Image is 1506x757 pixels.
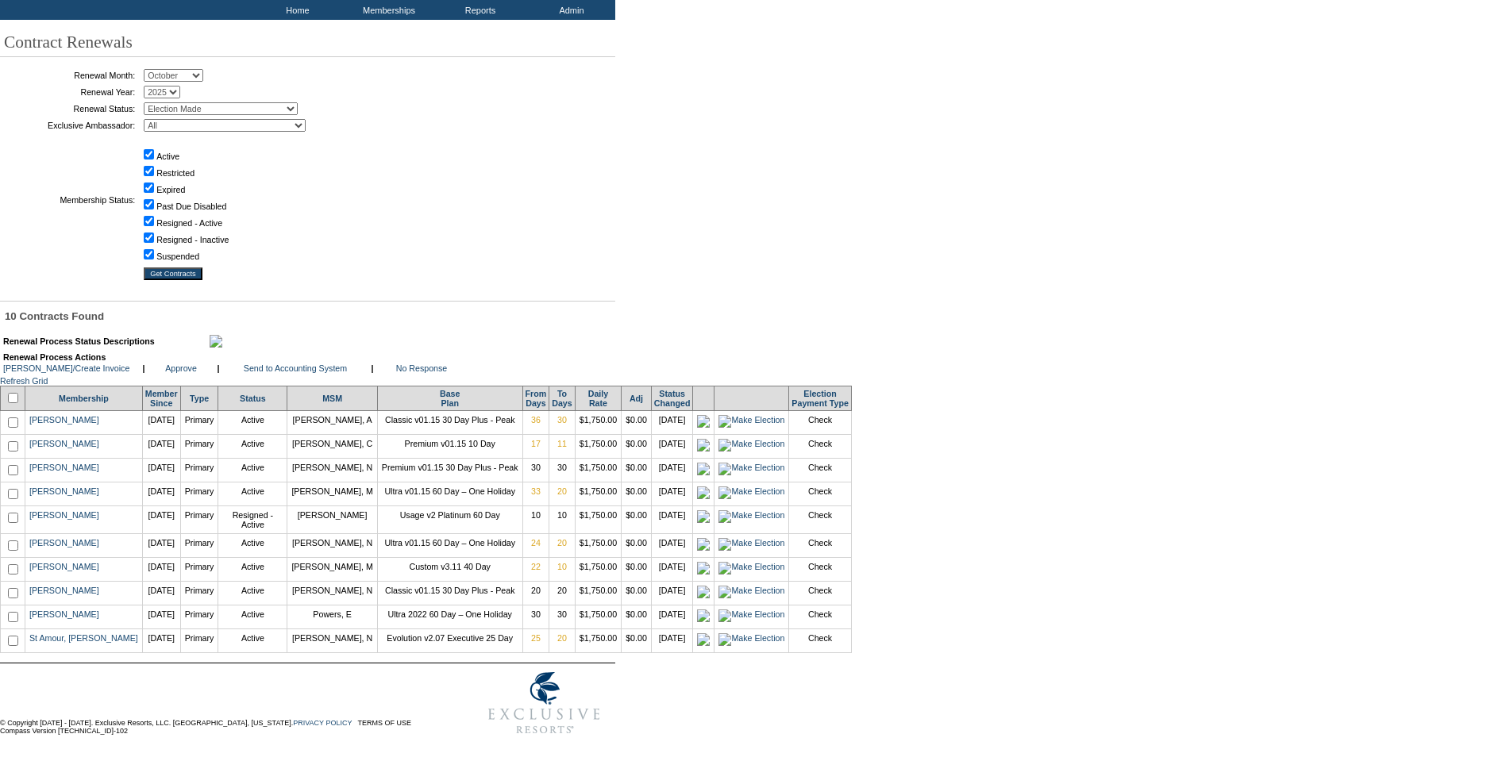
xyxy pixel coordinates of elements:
td: $0.00 [622,557,652,581]
td: Active [218,605,287,628]
td: Active [218,434,287,458]
td: Primary [180,557,218,581]
td: $0.00 [622,605,652,628]
a: MemberSince [145,389,178,408]
img: Exclusive Resorts [473,663,615,743]
td: 22 [522,557,549,581]
td: 30 [522,605,549,628]
a: [PERSON_NAME] [29,439,99,448]
td: Check [789,533,851,557]
td: $1,750.00 [575,410,621,434]
td: $1,750.00 [575,458,621,482]
img: icon_electionmade.gif [697,486,710,499]
td: Active [218,557,287,581]
td: 30 [549,458,575,482]
img: icon_electionmade.gif [697,538,710,551]
a: Membership [59,394,109,403]
img: maximize.gif [210,335,222,348]
a: Adj [630,394,643,403]
td: [DATE] [142,581,180,605]
td: Active [218,458,287,482]
img: icon_electionmade.gif [697,562,710,574]
b: Renewal Process Actions [3,352,106,362]
td: Evolution v2.07 Executive 25 Day [377,628,522,652]
td: $1,750.00 [575,581,621,605]
td: Primary [180,482,218,505]
td: 10 [549,557,575,581]
td: Active [218,410,287,434]
label: Suspended [156,252,199,261]
img: icon_electionmade.gif [697,415,710,428]
td: Check [789,581,851,605]
a: [PERSON_NAME] [29,609,99,619]
td: $1,750.00 [575,482,621,505]
td: [PERSON_NAME], C [287,434,377,458]
td: [PERSON_NAME] [287,505,377,533]
td: [PERSON_NAME], N [287,628,377,652]
td: 24 [522,533,549,557]
a: St Amour, [PERSON_NAME] [29,633,138,643]
td: $1,750.00 [575,628,621,652]
td: [PERSON_NAME], N [287,458,377,482]
td: 20 [549,533,575,557]
td: Ultra v01.15 60 Day – One Holiday [377,533,522,557]
a: [PERSON_NAME] [29,463,99,472]
img: Make Election [718,586,784,598]
td: Primary [180,628,218,652]
a: No Response [396,363,448,373]
td: [DATE] [142,605,180,628]
td: $0.00 [622,505,652,533]
td: [DATE] [142,505,180,533]
a: ToDays [552,389,572,408]
a: Send to Accounting System [244,363,347,373]
td: 33 [522,482,549,505]
td: 30 [522,458,549,482]
td: Premium v01.15 30 Day Plus - Peak [377,458,522,482]
a: Status [240,394,266,403]
td: [DATE] [142,434,180,458]
td: [DATE] [142,557,180,581]
td: Primary [180,410,218,434]
td: $1,750.00 [575,557,621,581]
td: [DATE] [651,434,693,458]
td: Active [218,482,287,505]
label: Past Due Disabled [156,202,226,211]
td: 20 [549,482,575,505]
a: StatusChanged [654,389,691,408]
td: Membership Status: [4,136,135,263]
td: Check [789,557,851,581]
td: Primary [180,533,218,557]
td: Check [789,505,851,533]
td: Ultra 2022 60 Day – One Holiday [377,605,522,628]
td: [DATE] [142,458,180,482]
td: 20 [549,628,575,652]
td: [DATE] [651,533,693,557]
td: 11 [549,434,575,458]
a: Type [190,394,209,403]
b: | [372,363,374,373]
a: [PERSON_NAME] [29,586,99,595]
td: Active [218,628,287,652]
img: Make Election [718,486,784,499]
label: Restricted [156,168,195,178]
td: [PERSON_NAME], N [287,581,377,605]
td: Primary [180,505,218,533]
td: Active [218,533,287,557]
span: Select/Deselect All [5,395,21,405]
td: [DATE] [651,505,693,533]
span: 10 Contracts Found [5,310,104,322]
a: MSM [322,394,342,403]
img: icon_electionmade.gif [697,609,710,622]
a: BasePlan [440,389,460,408]
td: Check [789,628,851,652]
b: | [143,363,145,373]
td: $0.00 [622,458,652,482]
label: Active [156,152,179,161]
td: 17 [522,434,549,458]
td: $0.00 [622,410,652,434]
td: [PERSON_NAME], M [287,557,377,581]
a: [PERSON_NAME] [29,486,99,496]
a: TERMS OF USE [358,719,412,727]
label: Resigned - Active [156,218,222,228]
td: Check [789,434,851,458]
